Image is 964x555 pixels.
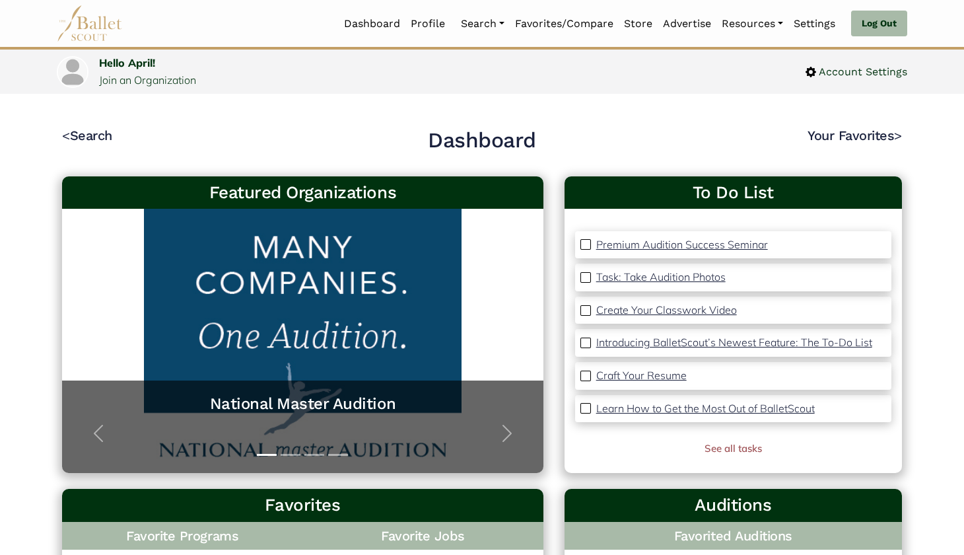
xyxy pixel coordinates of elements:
h3: Featured Organizations [73,182,533,204]
a: Advertise [658,10,716,38]
h3: Favorites [73,494,533,517]
img: profile picture [58,57,87,87]
code: > [894,127,902,143]
button: Slide 2 [281,447,300,462]
a: National Master Audition [75,394,530,414]
a: Settings [788,10,841,38]
a: Search [456,10,510,38]
h3: Auditions [575,494,891,517]
a: Favorites/Compare [510,10,619,38]
a: Introducing BalletScout’s Newest Feature: The To-Do List [596,334,872,351]
p: Create Your Classwork Video [596,303,737,316]
a: Profile [405,10,450,38]
a: Learn How to Get the Most Out of BalletScout [596,400,815,418]
button: Slide 3 [304,447,324,462]
button: Slide 1 [257,447,277,462]
p: Introducing BalletScout’s Newest Feature: The To-Do List [596,336,872,349]
p: Craft Your Resume [596,369,687,382]
a: Hello April! [99,56,155,69]
span: Account Settings [816,63,907,81]
a: Dashboard [339,10,405,38]
a: Resources [716,10,788,38]
code: < [62,127,70,143]
a: <Search [62,128,112,143]
a: Create Your Classwork Video [596,302,737,319]
a: Premium Audition Success Seminar [596,237,768,254]
a: Join an Organization [99,73,196,87]
button: Slide 4 [328,447,348,462]
a: Log Out [851,11,907,37]
p: Premium Audition Success Seminar [596,238,768,251]
a: To Do List [575,182,891,204]
h4: Favorite Jobs [302,522,543,550]
h4: Favorited Auditions [575,527,891,544]
a: Store [619,10,658,38]
a: Task: Take Audition Photos [596,269,726,286]
a: See all tasks [705,442,762,455]
h2: Dashboard [428,127,536,155]
a: Account Settings [806,63,907,81]
a: Your Favorites> [808,128,902,143]
p: Task: Take Audition Photos [596,270,726,283]
a: Craft Your Resume [596,367,687,385]
h4: Favorite Programs [62,522,302,550]
p: Learn How to Get the Most Out of BalletScout [596,402,815,415]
